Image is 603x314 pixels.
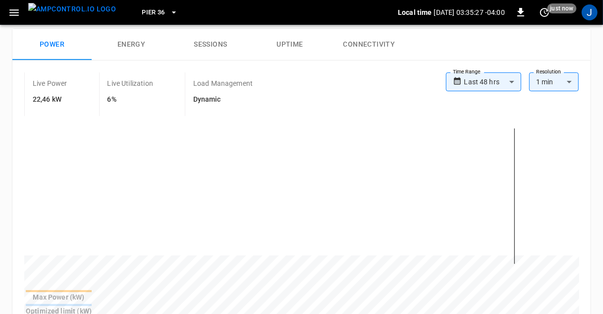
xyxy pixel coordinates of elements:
span: just now [548,3,577,13]
button: Sessions [171,29,250,61]
button: set refresh interval [537,4,552,20]
span: Pier 36 [142,7,165,18]
div: 1 min [529,72,579,91]
button: Pier 36 [138,3,182,22]
p: Local time [398,7,432,17]
p: Live Power [33,78,67,88]
img: ampcontrol.io logo [28,3,116,15]
div: Last 48 hrs [464,72,521,91]
button: Power [12,29,92,61]
button: Energy [92,29,171,61]
h6: Dynamic [193,94,253,105]
button: Uptime [250,29,329,61]
h6: 6% [108,94,153,105]
p: Live Utilization [108,78,153,88]
button: Connectivity [329,29,409,61]
label: Time Range [453,68,481,76]
div: profile-icon [582,4,598,20]
label: Resolution [536,68,561,76]
p: Load Management [193,78,253,88]
p: [DATE] 03:35:27 -04:00 [434,7,505,17]
h6: 22,46 kW [33,94,67,105]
